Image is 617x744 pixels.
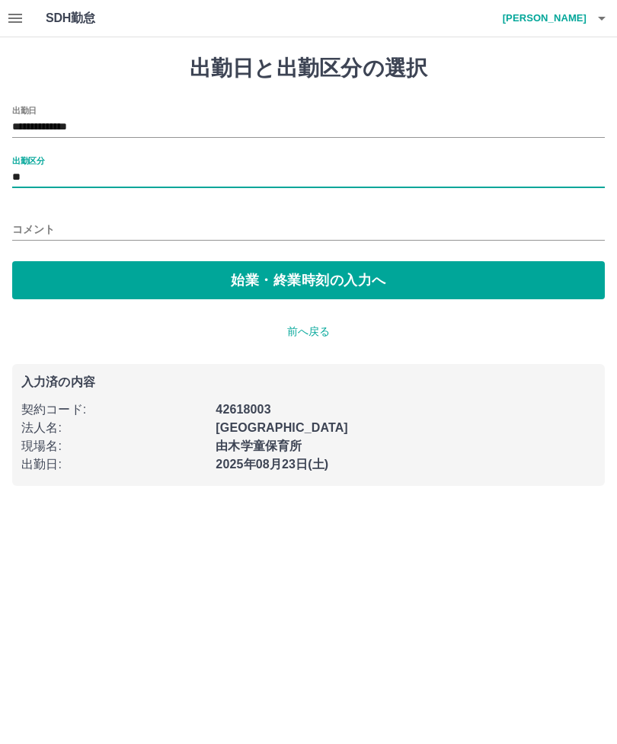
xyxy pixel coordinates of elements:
label: 出勤日 [12,104,37,116]
p: 出勤日 : [21,455,206,474]
b: [GEOGRAPHIC_DATA] [216,421,348,434]
p: 現場名 : [21,437,206,455]
p: 契約コード : [21,401,206,419]
b: 42618003 [216,403,270,416]
button: 始業・終業時刻の入力へ [12,261,605,299]
b: 由木学童保育所 [216,439,302,452]
label: 出勤区分 [12,155,44,166]
p: 前へ戻る [12,324,605,340]
p: 入力済の内容 [21,376,596,388]
p: 法人名 : [21,419,206,437]
b: 2025年08月23日(土) [216,458,328,471]
h1: 出勤日と出勤区分の選択 [12,56,605,81]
